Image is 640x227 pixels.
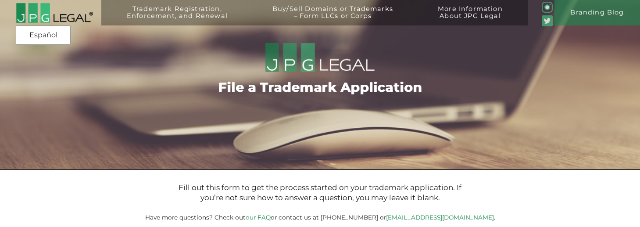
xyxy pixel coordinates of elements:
[418,5,522,31] a: More InformationAbout JPG Legal
[246,214,271,221] a: our FAQ
[166,183,473,203] p: Fill out this form to get the process started on your trademark application. If you’re not sure h...
[386,214,494,221] a: [EMAIL_ADDRESS][DOMAIN_NAME]
[107,5,247,31] a: Trademark Registration,Enforcement, and Renewal
[145,214,495,221] small: Have more questions? Check out or contact us at [PHONE_NUMBER] or .
[253,5,412,31] a: Buy/Sell Domains or Trademarks– Form LLCs or Corps
[16,3,93,24] img: 2016-logo-black-letters-3-r.png
[18,27,68,43] a: Español
[542,15,552,26] img: Twitter_Social_Icon_Rounded_Square_Color-mid-green3-90.png
[542,2,552,12] img: glyph-logo_May2016-green3-90.png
